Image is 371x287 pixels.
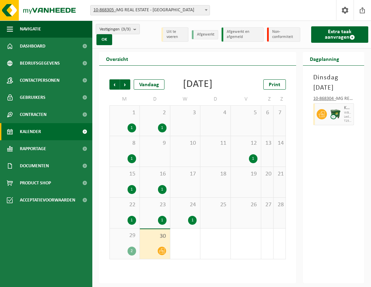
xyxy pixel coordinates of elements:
[313,96,354,103] div: MG REAL ESTATE - DEINZE
[174,201,197,209] span: 24
[234,109,257,117] span: 5
[277,201,282,209] span: 28
[91,5,210,15] span: 10-868305 - MG REAL ESTATE - GENT
[20,89,45,106] span: Gebruikers
[143,233,167,240] span: 30
[269,82,280,88] span: Print
[222,27,264,42] li: Afgewerkt en afgemeld
[96,24,140,34] button: Vestigingen(3/3)
[143,109,167,117] span: 2
[113,109,136,117] span: 1
[174,140,197,147] span: 10
[313,96,336,101] tcxspan: Call 10-868304 - via 3CX
[109,79,120,90] span: Vorige
[344,111,352,115] span: WB-1100-CU karton/papier, los (bedrijven)
[277,109,282,117] span: 7
[99,52,135,65] h2: Overzicht
[96,34,112,45] button: OK
[158,123,167,132] div: 1
[113,170,136,178] span: 15
[20,55,60,72] span: Bedrijfsgegevens
[265,109,270,117] span: 6
[303,52,346,65] h2: Dagplanning
[20,38,45,55] span: Dashboard
[267,27,300,42] li: Non-conformiteit
[113,140,136,147] span: 8
[263,79,286,90] a: Print
[20,192,75,209] span: Acceptatievoorwaarden
[330,109,341,119] img: WB-1100-CU
[121,27,131,31] count: (3/3)
[183,79,213,90] div: [DATE]
[128,247,136,256] div: 2
[311,26,368,43] a: Extra taak aanvragen
[204,170,227,178] span: 18
[231,93,261,105] td: V
[143,170,167,178] span: 16
[140,93,170,105] td: D
[344,115,352,119] span: Lediging op vaste frequentie
[234,201,257,209] span: 26
[20,140,46,157] span: Rapportage
[128,216,136,225] div: 1
[100,24,131,35] span: Vestigingen
[134,79,164,90] div: Vandaag
[143,201,167,209] span: 23
[200,93,231,105] td: D
[113,232,136,239] span: 29
[249,154,257,163] div: 1
[90,5,210,15] span: 10-868305 - MG REAL ESTATE - GENT
[128,185,136,194] div: 1
[158,185,167,194] div: 1
[20,72,59,89] span: Contactpersonen
[174,109,197,117] span: 3
[188,216,197,225] div: 1
[20,21,41,38] span: Navigatie
[20,106,47,123] span: Contracten
[192,30,218,39] li: Afgewerkt
[161,27,189,42] li: Uit te voeren
[344,119,352,123] span: T250002140691
[277,170,282,178] span: 21
[265,140,270,147] span: 13
[265,170,270,178] span: 20
[170,93,201,105] td: W
[274,93,286,105] td: Z
[128,123,136,132] div: 1
[158,216,167,225] div: 1
[143,140,167,147] span: 9
[20,123,41,140] span: Kalender
[344,105,352,111] span: Karton/papier, los (bedrijven)
[20,174,51,192] span: Product Shop
[261,93,274,105] td: Z
[109,93,140,105] td: M
[113,201,136,209] span: 22
[234,140,257,147] span: 12
[174,170,197,178] span: 17
[204,109,227,117] span: 4
[234,170,257,178] span: 19
[204,201,227,209] span: 25
[313,73,354,93] h3: Dinsdag [DATE]
[20,157,49,174] span: Documenten
[265,201,270,209] span: 27
[277,140,282,147] span: 14
[128,154,136,163] div: 1
[204,140,227,147] span: 11
[120,79,130,90] span: Volgende
[93,8,116,13] tcxspan: Call 10-868305 - via 3CX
